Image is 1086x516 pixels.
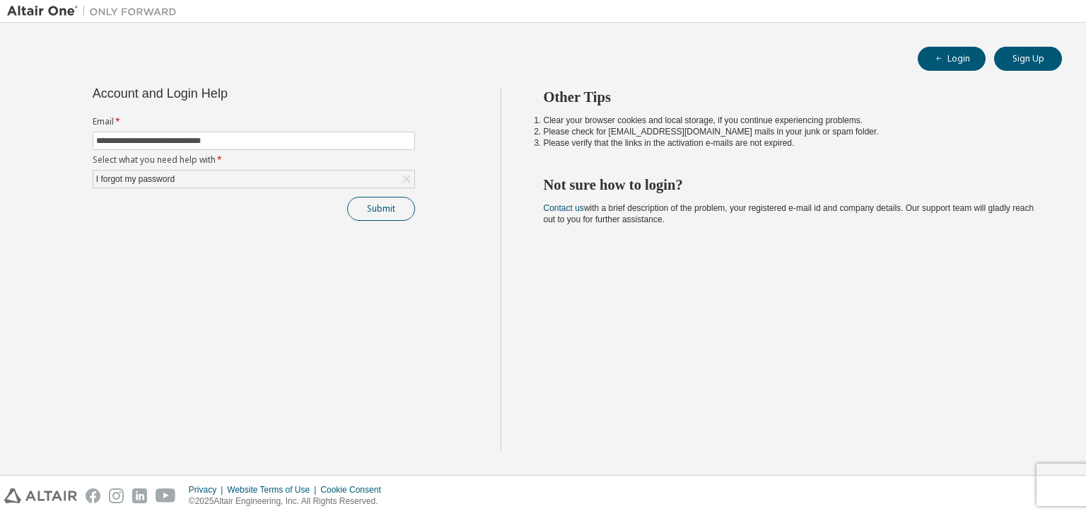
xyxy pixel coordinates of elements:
[994,47,1062,71] button: Sign Up
[109,488,124,503] img: instagram.svg
[86,488,100,503] img: facebook.svg
[544,203,1034,224] span: with a brief description of the problem, your registered e-mail id and company details. Our suppo...
[320,484,389,495] div: Cookie Consent
[93,116,415,127] label: Email
[544,115,1037,126] li: Clear your browser cookies and local storage, if you continue experiencing problems.
[93,88,351,99] div: Account and Login Help
[4,488,77,503] img: altair_logo.svg
[189,495,390,508] p: © 2025 Altair Engineering, Inc. All Rights Reserved.
[94,171,177,187] div: I forgot my password
[189,484,227,495] div: Privacy
[544,126,1037,137] li: Please check for [EMAIL_ADDRESS][DOMAIN_NAME] mails in your junk or spam folder.
[544,203,584,213] a: Contact us
[132,488,147,503] img: linkedin.svg
[156,488,176,503] img: youtube.svg
[544,88,1037,106] h2: Other Tips
[93,154,415,166] label: Select what you need help with
[918,47,986,71] button: Login
[544,137,1037,149] li: Please verify that the links in the activation e-mails are not expired.
[227,484,320,495] div: Website Terms of Use
[347,197,415,221] button: Submit
[93,171,414,188] div: I forgot my password
[7,4,184,18] img: Altair One
[544,176,1037,194] h2: Not sure how to login?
